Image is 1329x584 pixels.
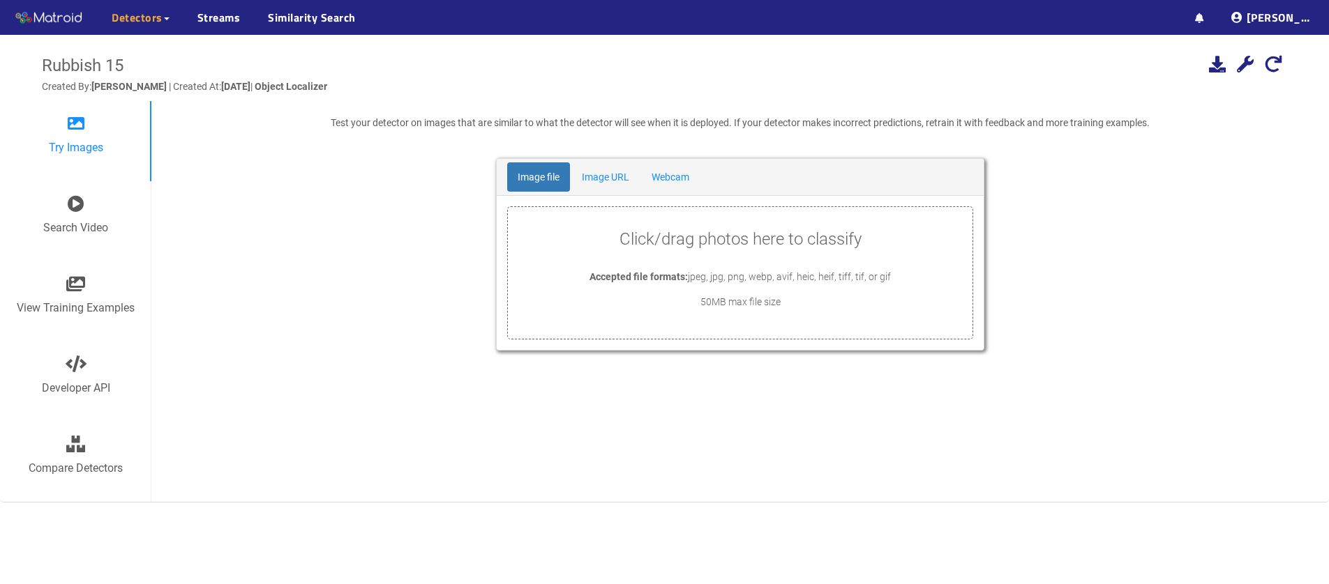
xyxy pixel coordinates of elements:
[508,226,973,253] p: Click/drag photos here to classify
[507,162,570,192] a: Image file
[17,299,135,316] p: View Training Examples
[641,162,700,192] a: Webcam
[91,81,169,92] span: [PERSON_NAME]
[42,379,110,397] p: Developer API
[221,81,250,92] span: [DATE]
[29,459,123,477] p: Compare Detectors
[688,271,891,282] span: jpeg, jpg, png, webp, avif, heic, heif, tiff, tif, or gif
[42,56,123,75] span: Rubbish 15
[14,8,84,29] img: Matroid logo
[112,9,163,26] span: Detectors
[255,81,327,92] span: Object Localizer
[42,79,327,94] p: Created By: | Created At: |
[197,9,241,26] a: Streams
[49,139,103,156] p: Try Images
[43,219,108,236] p: Search Video
[571,162,640,192] a: Image URL
[590,271,688,282] span: Accepted file formats:
[268,9,356,26] a: Similarity Search
[151,101,1329,144] div: Test your detector on images that are similar to what the detector will see when it is deployed. ...
[508,294,973,309] p: 50MB max file size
